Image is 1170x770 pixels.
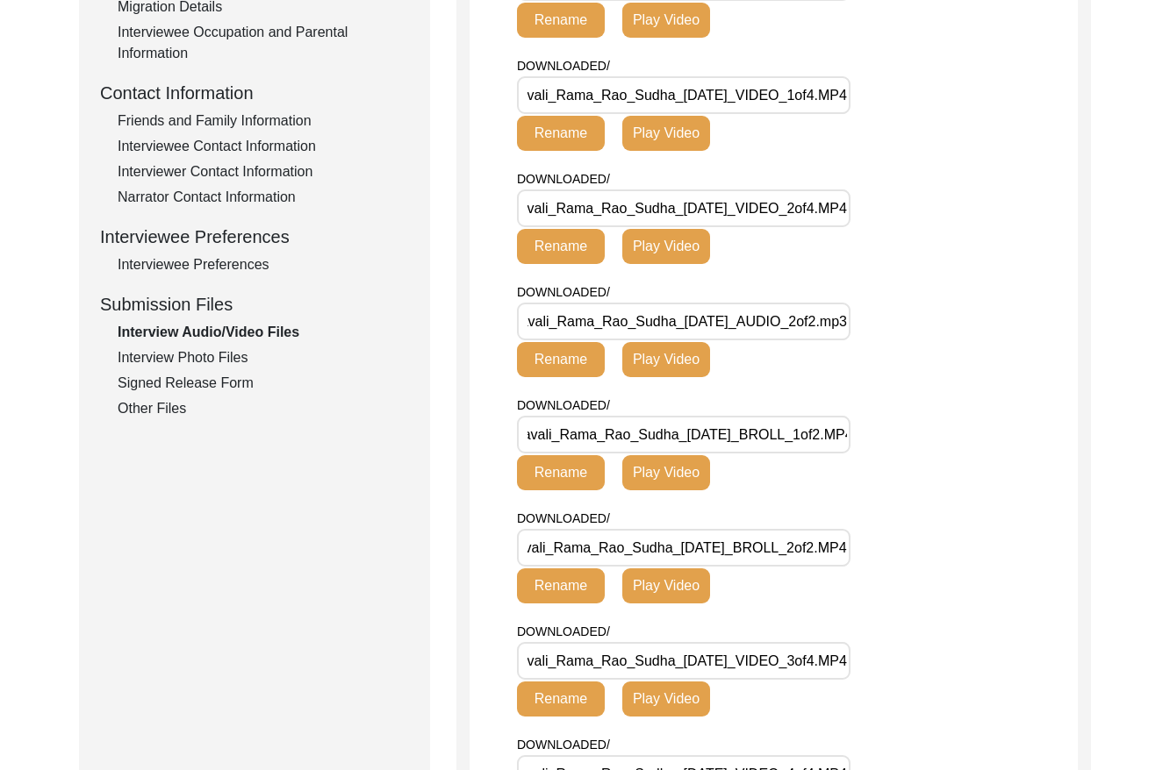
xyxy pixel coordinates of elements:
span: DOWNLOADED/ [517,624,610,638]
button: Rename [517,568,605,603]
div: Friends and Family Information [118,111,409,132]
div: Interview Audio/Video Files [118,322,409,343]
span: DOWNLOADED/ [517,172,610,186]
span: DOWNLOADED/ [517,738,610,752]
button: Play Video [622,116,710,151]
button: Play Video [622,3,710,38]
div: Interviewee Preferences [100,224,409,250]
span: DOWNLOADED/ [517,398,610,412]
span: DOWNLOADED/ [517,285,610,299]
button: Rename [517,342,605,377]
span: DOWNLOADED/ [517,59,610,73]
div: Contact Information [100,80,409,106]
button: Rename [517,681,605,717]
button: Play Video [622,342,710,377]
button: Play Video [622,568,710,603]
button: Rename [517,229,605,264]
div: Interviewee Occupation and Parental Information [118,22,409,64]
div: Interviewee Contact Information [118,136,409,157]
div: Narrator Contact Information [118,187,409,208]
button: Play Video [622,229,710,264]
button: Rename [517,116,605,151]
button: Play Video [622,455,710,490]
button: Play Video [622,681,710,717]
div: Signed Release Form [118,373,409,394]
span: DOWNLOADED/ [517,511,610,525]
div: Submission Files [100,291,409,317]
div: Interviewer Contact Information [118,161,409,182]
div: Interview Photo Files [118,347,409,368]
div: Interviewee Preferences [118,254,409,275]
button: Rename [517,3,605,38]
button: Rename [517,455,605,490]
div: Other Files [118,398,409,419]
